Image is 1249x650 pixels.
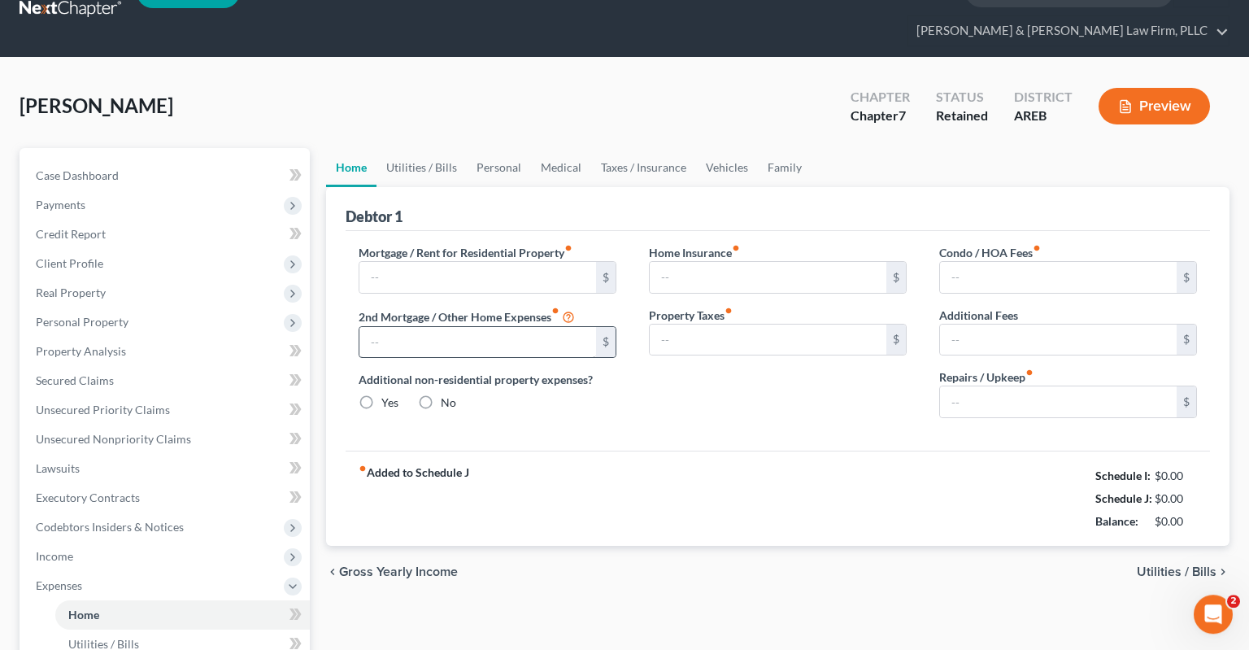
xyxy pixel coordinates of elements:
img: logo [33,33,141,50]
div: Profile image for KellyHi again! Your account is all fixed now. Thanks for your patience with thi... [17,216,308,276]
div: $ [596,327,616,358]
div: Chapter [851,88,910,107]
span: Utilities / Bills [1137,565,1216,578]
div: $ [886,325,906,356]
span: Hi again! Your account is all fixed now. Thanks for your patience with this. [72,230,493,243]
div: Adding Income [24,478,302,508]
a: Case Dashboard [23,161,310,190]
div: Chapter [851,107,910,125]
a: Secured Claims [23,366,310,395]
span: 7 [899,107,906,123]
a: Utilities / Bills [376,148,467,187]
i: fiber_manual_record [564,244,572,252]
strong: Schedule I: [1095,469,1151,482]
p: How can we help? [33,143,293,171]
span: Help [258,541,284,552]
label: Yes [381,395,398,411]
span: Payments [36,198,85,212]
a: Credit Report [23,220,310,249]
a: Home [55,600,310,630]
strong: Schedule J: [1095,491,1152,505]
a: Lawsuits [23,454,310,483]
span: Client Profile [36,256,103,270]
p: Hi there! [33,116,293,143]
i: fiber_manual_record [732,244,740,252]
input: -- [940,325,1177,356]
i: fiber_manual_record [725,307,733,315]
div: Status [936,88,988,107]
span: Executory Contracts [36,491,140,504]
input: -- [940,386,1177,417]
span: Home [36,541,72,552]
div: Attorney's Disclosure of Compensation [24,448,302,478]
button: Help [217,500,325,565]
span: Unsecured Nonpriority Claims [36,432,191,446]
label: Condo / HOA Fees [939,244,1041,261]
a: Vehicles [696,148,758,187]
button: Utilities / Bills chevron_right [1137,565,1229,578]
i: chevron_left [326,565,339,578]
a: Unsecured Nonpriority Claims [23,425,310,454]
div: $0.00 [1155,468,1198,484]
a: Taxes / Insurance [591,148,696,187]
div: We typically reply in a few hours [33,316,272,333]
button: Preview [1099,88,1210,124]
strong: Balance: [1095,514,1138,528]
button: Search for help [24,362,302,395]
img: Profile image for Kelly [33,229,66,262]
a: Personal [467,148,531,187]
span: [PERSON_NAME] [20,94,173,117]
input: -- [940,262,1177,293]
i: chevron_right [1216,565,1229,578]
span: 2 [1227,595,1240,608]
a: Family [758,148,812,187]
div: District [1014,88,1073,107]
i: fiber_manual_record [1033,244,1041,252]
div: Send us a messageWe typically reply in a few hours [16,285,309,347]
div: AREB [1014,107,1073,125]
i: fiber_manual_record [359,465,367,473]
a: [PERSON_NAME] & [PERSON_NAME] Law Firm, PLLC [908,16,1229,46]
span: Personal Property [36,315,128,329]
div: Attorney's Disclosure of Compensation [33,455,272,472]
div: $0.00 [1155,513,1198,530]
label: Home Insurance [649,244,740,261]
span: Credit Report [36,227,106,241]
div: Close [280,26,309,55]
div: Statement of Financial Affairs - Payments Made in the Last 90 days [33,408,272,442]
div: $ [1177,386,1196,417]
div: $ [1177,325,1196,356]
span: Case Dashboard [36,168,119,182]
label: Property Taxes [649,307,733,324]
div: $0.00 [1155,491,1198,507]
span: Messages [135,541,191,552]
span: Property Analysis [36,344,126,358]
input: -- [650,325,886,356]
img: Profile image for Lindsey [236,26,268,59]
div: Debtor 1 [346,207,403,226]
a: Property Analysis [23,337,310,366]
img: Profile image for James [205,26,237,59]
span: Income [36,549,73,563]
input: -- [359,262,596,293]
div: Adding Income [33,485,272,502]
div: Statement of Financial Affairs - Payments Made in the Last 90 days [24,401,302,448]
div: Retained [936,107,988,125]
label: 2nd Mortgage / Other Home Expenses [359,307,575,326]
span: Home [68,608,99,622]
span: Lawsuits [36,461,80,475]
div: [PERSON_NAME] [72,246,167,263]
img: Profile image for Emma [174,26,207,59]
div: $ [886,262,906,293]
span: Unsecured Priority Claims [36,403,170,417]
strong: Added to Schedule J [359,465,469,533]
div: $ [596,262,616,293]
label: No [441,395,456,411]
iframe: Intercom live chat [1194,595,1233,634]
button: Messages [108,500,216,565]
label: Additional Fees [939,307,1018,324]
div: $ [1177,262,1196,293]
i: fiber_manual_record [551,307,559,315]
a: Executory Contracts [23,483,310,513]
span: Codebtors Insiders & Notices [36,520,184,534]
